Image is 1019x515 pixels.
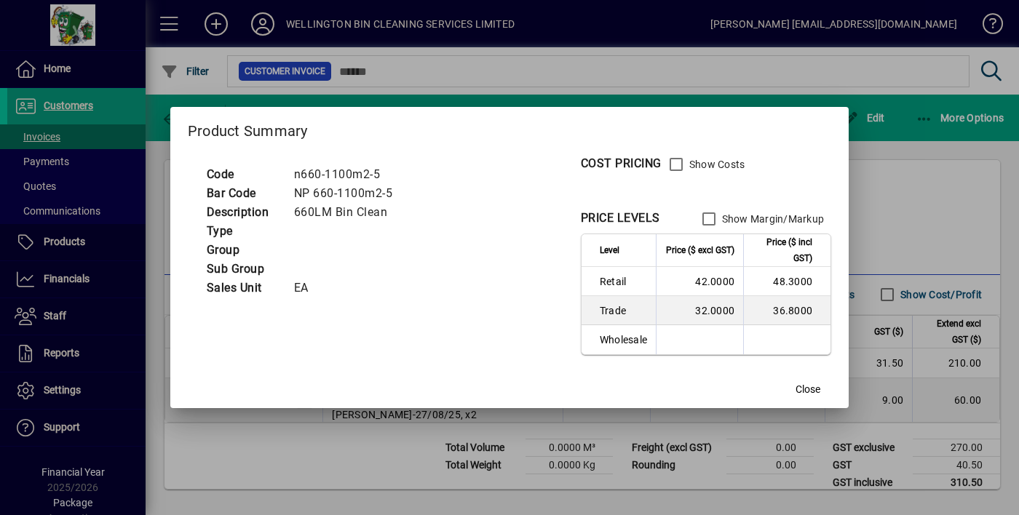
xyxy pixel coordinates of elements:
[743,267,830,296] td: 48.3000
[170,107,849,149] h2: Product Summary
[199,184,287,203] td: Bar Code
[199,241,287,260] td: Group
[600,274,647,289] span: Retail
[719,212,825,226] label: Show Margin/Markup
[199,260,287,279] td: Sub Group
[199,279,287,298] td: Sales Unit
[743,296,830,325] td: 36.8000
[287,184,411,203] td: NP 660-1100m2-5
[656,267,743,296] td: 42.0000
[796,382,820,397] span: Close
[287,165,411,184] td: n660-1100m2-5
[600,303,647,318] span: Trade
[581,209,660,227] div: PRICE LEVELS
[753,234,812,266] span: Price ($ incl GST)
[600,332,647,347] span: Wholesale
[581,155,662,172] div: COST PRICING
[287,279,411,298] td: EA
[785,376,831,402] button: Close
[199,222,287,241] td: Type
[199,203,287,222] td: Description
[666,242,734,258] span: Price ($ excl GST)
[600,242,619,258] span: Level
[199,165,287,184] td: Code
[656,296,743,325] td: 32.0000
[686,157,745,172] label: Show Costs
[287,203,411,222] td: 660LM Bin Clean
